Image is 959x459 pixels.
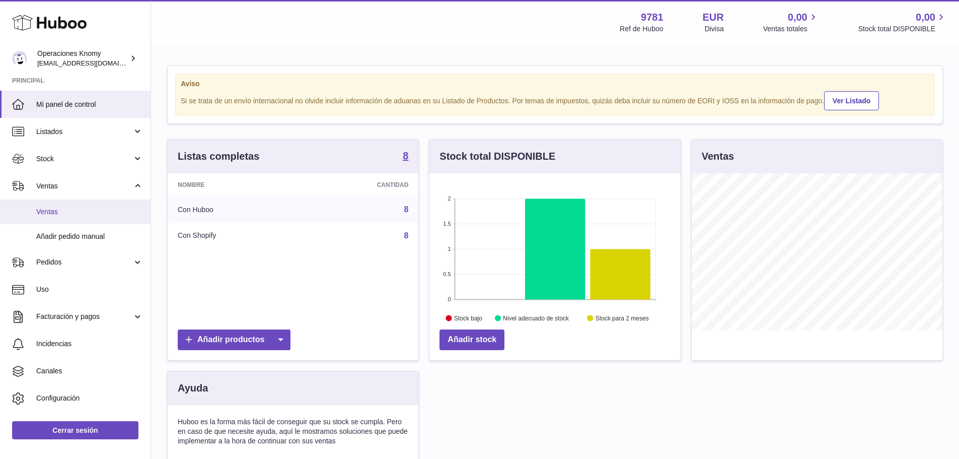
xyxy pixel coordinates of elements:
[168,196,301,223] td: Con Huboo
[12,51,27,66] img: internalAdmin-9781@internal.huboo.com
[403,151,408,163] a: 8
[916,11,935,24] span: 0,00
[620,24,663,34] div: Ref de Huboo
[444,271,451,277] text: 0.5
[36,154,132,164] span: Stock
[168,173,301,196] th: Nombre
[448,195,451,202] text: 2
[703,11,724,24] strong: EUR
[439,330,504,350] a: Añadir stock
[37,59,148,67] span: [EMAIL_ADDRESS][DOMAIN_NAME]
[12,421,138,439] a: Cerrar sesión
[36,257,132,267] span: Pedidos
[824,91,879,110] a: Ver Listado
[178,381,208,395] h3: Ayuda
[763,24,819,34] span: Ventas totales
[36,181,132,191] span: Ventas
[404,205,408,214] a: 8
[858,24,947,34] span: Stock total DISPONIBLE
[448,296,451,302] text: 0
[181,79,929,89] strong: Aviso
[36,312,132,321] span: Facturación y pagos
[641,11,663,24] strong: 9781
[702,150,734,163] h3: Ventas
[858,11,947,34] a: 0,00 Stock total DISPONIBLE
[36,100,143,109] span: Mi panel de control
[36,285,143,294] span: Uso
[36,339,143,349] span: Incidencias
[178,330,290,350] a: Añadir productos
[36,127,132,137] span: Listados
[36,366,143,376] span: Canales
[301,173,419,196] th: Cantidad
[36,207,143,217] span: Ventas
[444,221,451,227] text: 1.5
[454,315,482,322] text: Stock bajo
[178,417,408,446] p: Huboo es la forma más fácil de conseguir que su stock se cumpla. Pero en caso de que necesite ayu...
[705,24,724,34] div: Divisa
[439,150,555,163] h3: Stock total DISPONIBLE
[503,315,570,322] text: Nivel adecuado de stock
[181,90,929,110] div: Si se trata de un envío internacional no olvide incluir información de aduanas en su Listado de P...
[596,315,649,322] text: Stock para 2 meses
[404,231,408,240] a: 8
[36,394,143,403] span: Configuración
[403,151,408,161] strong: 8
[788,11,807,24] span: 0,00
[37,49,128,68] div: Operaciones Knomy
[763,11,819,34] a: 0,00 Ventas totales
[168,223,301,249] td: Con Shopify
[178,150,259,163] h3: Listas completas
[448,246,451,252] text: 1
[36,232,143,241] span: Añadir pedido manual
